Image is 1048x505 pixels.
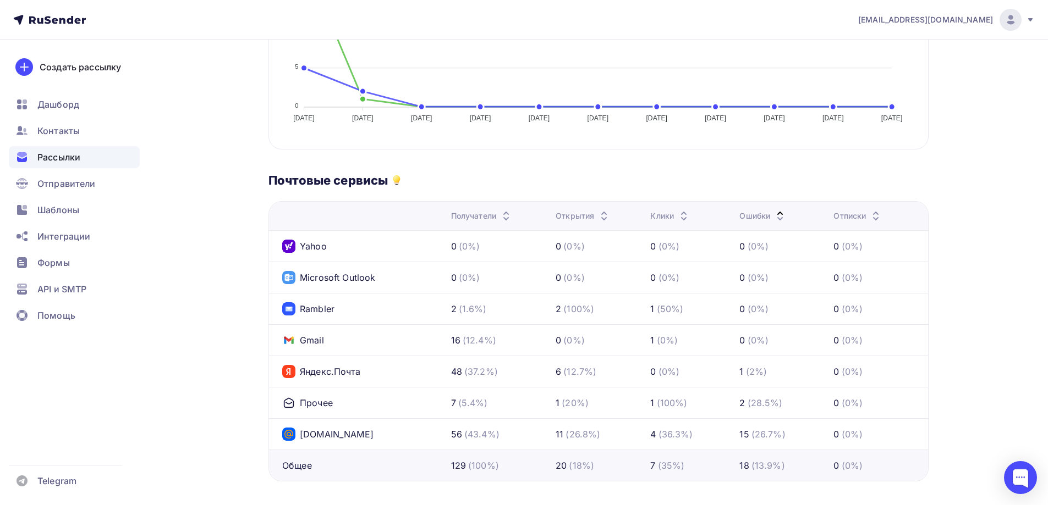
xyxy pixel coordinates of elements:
[563,365,596,378] div: (12.7%)
[563,271,585,284] div: (0%)
[739,302,745,315] div: 0
[858,9,1035,31] a: [EMAIL_ADDRESS][DOMAIN_NAME]
[282,240,327,253] div: Yahoo
[657,302,684,315] div: (50%)
[295,102,298,109] tspan: 0
[459,271,480,284] div: (0%)
[556,459,567,472] div: 20
[748,396,783,409] div: (28.5%)
[556,271,561,284] div: 0
[650,428,656,441] div: 4
[458,396,488,409] div: (5.4%)
[9,93,140,115] a: Дашборд
[842,302,863,315] div: (0%)
[282,365,360,378] div: Яндекс.Почта
[451,334,460,347] div: 16
[650,459,655,472] div: 7
[37,256,70,269] span: Формы
[659,365,680,378] div: (0%)
[650,396,654,409] div: 1
[37,124,80,137] span: Контакты
[295,63,298,70] tspan: 5
[463,334,496,347] div: (12.4%)
[650,210,690,221] div: Клики
[40,60,121,74] div: Создать рассылку
[470,114,491,122] tspan: [DATE]
[569,459,594,472] div: (18%)
[650,302,654,315] div: 1
[833,210,882,221] div: Отписки
[464,428,500,441] div: (43.4%)
[459,240,480,253] div: (0%)
[268,173,388,188] h3: Почтовые сервисы
[556,334,561,347] div: 0
[37,177,96,190] span: Отправители
[739,459,749,472] div: 18
[833,365,839,378] div: 0
[37,98,79,111] span: Дашборд
[657,396,688,409] div: (100%)
[556,365,561,378] div: 6
[705,114,726,122] tspan: [DATE]
[739,334,745,347] div: 0
[37,230,90,243] span: Интеграции
[833,459,839,472] div: 0
[459,302,487,315] div: (1.6%)
[833,302,839,315] div: 0
[748,240,769,253] div: (0%)
[556,210,611,221] div: Открытия
[658,459,685,472] div: (35%)
[563,334,585,347] div: (0%)
[556,240,561,253] div: 0
[657,334,678,347] div: (0%)
[293,114,315,122] tspan: [DATE]
[529,114,550,122] tspan: [DATE]
[739,271,745,284] div: 0
[748,302,769,315] div: (0%)
[739,428,749,441] div: 15
[37,203,79,217] span: Шаблоны
[563,240,585,253] div: (0%)
[822,114,844,122] tspan: [DATE]
[842,271,863,284] div: (0%)
[451,396,456,409] div: 7
[451,240,457,253] div: 0
[451,271,457,284] div: 0
[566,428,600,441] div: (26.8%)
[659,240,680,253] div: (0%)
[659,271,680,284] div: (0%)
[282,459,312,472] div: Общее
[842,459,863,472] div: (0%)
[833,271,839,284] div: 0
[556,396,559,409] div: 1
[833,428,839,441] div: 0
[842,240,863,253] div: (0%)
[9,252,140,274] a: Формы
[9,146,140,168] a: Рассылки
[746,365,767,378] div: (2%)
[556,302,561,315] div: 2
[352,114,374,122] tspan: [DATE]
[739,240,745,253] div: 0
[650,365,656,378] div: 0
[751,428,786,441] div: (26.7%)
[842,334,863,347] div: (0%)
[282,396,333,409] div: Прочее
[464,365,498,378] div: (37.2%)
[739,396,745,409] div: 2
[451,459,466,472] div: 129
[9,120,140,142] a: Контакты
[282,271,375,284] div: Microsoft Outlook
[650,240,656,253] div: 0
[468,459,499,472] div: (100%)
[451,365,462,378] div: 48
[451,210,513,221] div: Получатели
[9,199,140,221] a: Шаблоны
[748,334,769,347] div: (0%)
[282,334,324,347] div: Gmail
[9,173,140,195] a: Отправители
[37,474,76,487] span: Telegram
[650,334,654,347] div: 1
[37,282,86,296] span: API и SMTP
[748,271,769,284] div: (0%)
